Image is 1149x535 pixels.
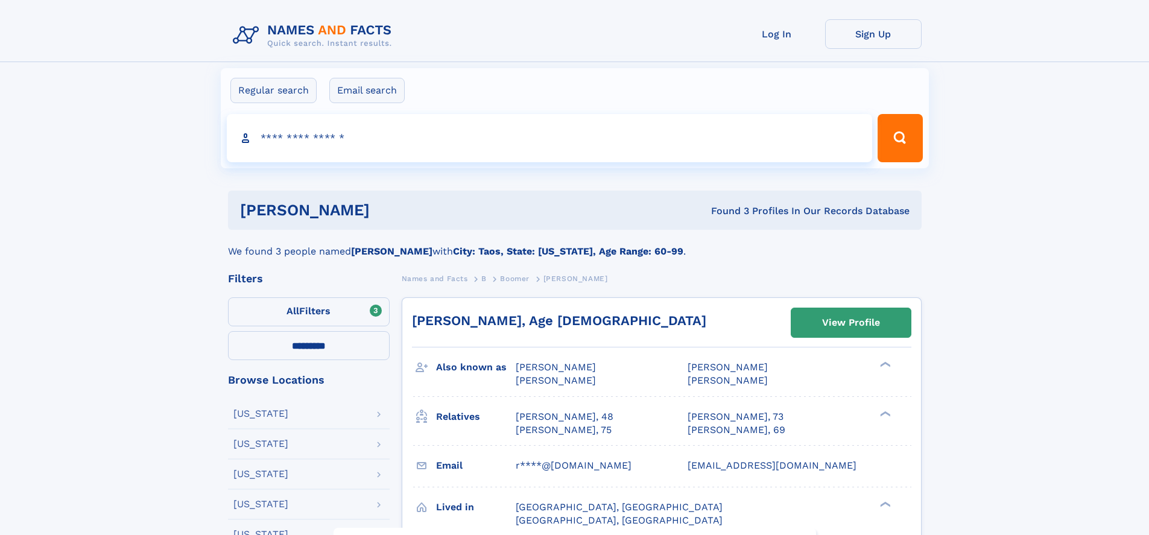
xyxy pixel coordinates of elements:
[877,361,891,369] div: ❯
[228,297,390,326] label: Filters
[412,313,706,328] a: [PERSON_NAME], Age [DEMOGRAPHIC_DATA]
[436,455,516,476] h3: Email
[481,271,487,286] a: B
[230,78,317,103] label: Regular search
[516,410,613,423] a: [PERSON_NAME], 48
[516,501,723,513] span: [GEOGRAPHIC_DATA], [GEOGRAPHIC_DATA]
[436,357,516,378] h3: Also known as
[688,410,783,423] a: [PERSON_NAME], 73
[825,19,922,49] a: Sign Up
[233,499,288,509] div: [US_STATE]
[351,245,432,257] b: [PERSON_NAME]
[286,305,299,317] span: All
[228,273,390,284] div: Filters
[688,361,768,373] span: [PERSON_NAME]
[516,375,596,386] span: [PERSON_NAME]
[402,271,468,286] a: Names and Facts
[688,423,785,437] a: [PERSON_NAME], 69
[540,204,910,218] div: Found 3 Profiles In Our Records Database
[822,309,880,337] div: View Profile
[233,409,288,419] div: [US_STATE]
[688,375,768,386] span: [PERSON_NAME]
[877,410,891,417] div: ❯
[877,500,891,508] div: ❯
[436,407,516,427] h3: Relatives
[436,497,516,518] h3: Lived in
[453,245,683,257] b: City: Taos, State: [US_STATE], Age Range: 60-99
[516,361,596,373] span: [PERSON_NAME]
[791,308,911,337] a: View Profile
[240,203,540,218] h1: [PERSON_NAME]
[543,274,608,283] span: [PERSON_NAME]
[329,78,405,103] label: Email search
[481,274,487,283] span: B
[516,423,612,437] a: [PERSON_NAME], 75
[500,274,530,283] span: Boomer
[228,230,922,259] div: We found 3 people named with .
[729,19,825,49] a: Log In
[227,114,873,162] input: search input
[878,114,922,162] button: Search Button
[516,514,723,526] span: [GEOGRAPHIC_DATA], [GEOGRAPHIC_DATA]
[233,469,288,479] div: [US_STATE]
[228,375,390,385] div: Browse Locations
[688,460,856,471] span: [EMAIL_ADDRESS][DOMAIN_NAME]
[228,19,402,52] img: Logo Names and Facts
[500,271,530,286] a: Boomer
[233,439,288,449] div: [US_STATE]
